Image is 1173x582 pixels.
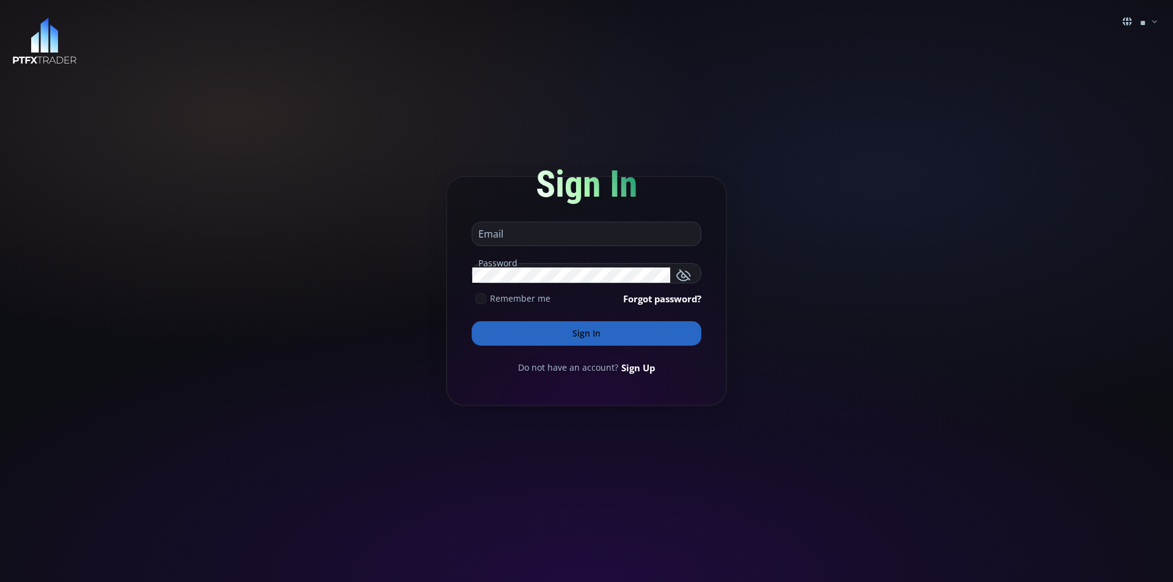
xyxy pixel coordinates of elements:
a: Forgot password? [623,292,701,305]
div: Do not have an account? [472,361,701,374]
button: Sign In [472,321,701,346]
span: Remember me [490,292,550,305]
img: LOGO [12,18,77,65]
span: Sign In [536,162,638,206]
a: Sign Up [621,361,655,374]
